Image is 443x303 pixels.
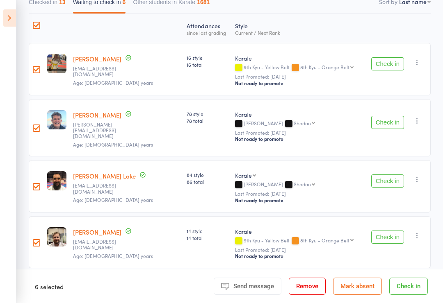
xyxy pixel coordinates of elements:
[187,110,228,117] span: 78 style
[233,283,274,290] span: Send message
[183,18,232,39] div: Atten­dances
[371,116,404,129] button: Check in
[235,171,252,179] div: Karate
[214,278,281,295] button: Send message
[235,227,361,235] div: Karate
[187,54,228,61] span: 16 style
[389,278,428,295] button: Check in
[47,227,66,246] img: image1736233964.png
[235,54,361,62] div: Karate
[235,136,361,142] div: Not ready to promote
[371,174,404,188] button: Check in
[235,197,361,204] div: Not ready to promote
[235,30,361,35] div: Current / Next Rank
[294,120,311,126] div: Shodan
[235,110,361,118] div: Karate
[73,54,121,63] a: [PERSON_NAME]
[235,247,361,253] small: Last Promoted: [DATE]
[187,171,228,178] span: 84 style
[300,64,349,70] div: 8th Kyu - Orange Belt
[73,196,153,203] span: Age: [DEMOGRAPHIC_DATA] years
[73,66,126,77] small: H.billington1234@gmail.com
[47,110,66,129] img: image1570066600.png
[73,79,153,86] span: Age: [DEMOGRAPHIC_DATA] years
[73,183,126,194] small: mlake@outlook.com.au
[371,57,404,70] button: Check in
[235,80,361,86] div: Not ready to promote
[187,117,228,124] span: 78 total
[235,64,361,71] div: 9th Kyu - Yellow Belt
[187,30,228,35] div: since last grading
[47,54,66,73] img: image1754236025.png
[73,122,126,139] small: Ivan.bonus@gmail.com
[235,181,361,188] div: [PERSON_NAME]
[371,231,404,244] button: Check in
[187,227,228,234] span: 14 style
[187,178,228,185] span: 86 total
[73,252,153,259] span: Age: [DEMOGRAPHIC_DATA] years
[187,61,228,68] span: 16 total
[73,172,136,180] a: [PERSON_NAME] Lake
[235,253,361,259] div: Not ready to promote
[235,191,361,197] small: Last Promoted: [DATE]
[73,228,121,236] a: [PERSON_NAME]
[294,181,311,187] div: Shodan
[187,234,228,241] span: 14 total
[289,278,326,295] button: Remove
[235,120,361,127] div: [PERSON_NAME]
[235,130,361,136] small: Last Promoted: [DATE]
[47,171,66,190] img: image1576574315.png
[232,18,364,39] div: Style
[35,278,64,295] div: 6 selected
[235,74,361,79] small: Last Promoted: [DATE]
[73,239,126,251] small: benlukemills@gmail.com
[73,111,121,119] a: [PERSON_NAME]
[333,278,382,295] button: Mark absent
[73,141,153,148] span: Age: [DEMOGRAPHIC_DATA] years
[300,237,349,243] div: 8th Kyu - Orange Belt
[235,237,361,244] div: 9th Kyu - Yellow Belt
